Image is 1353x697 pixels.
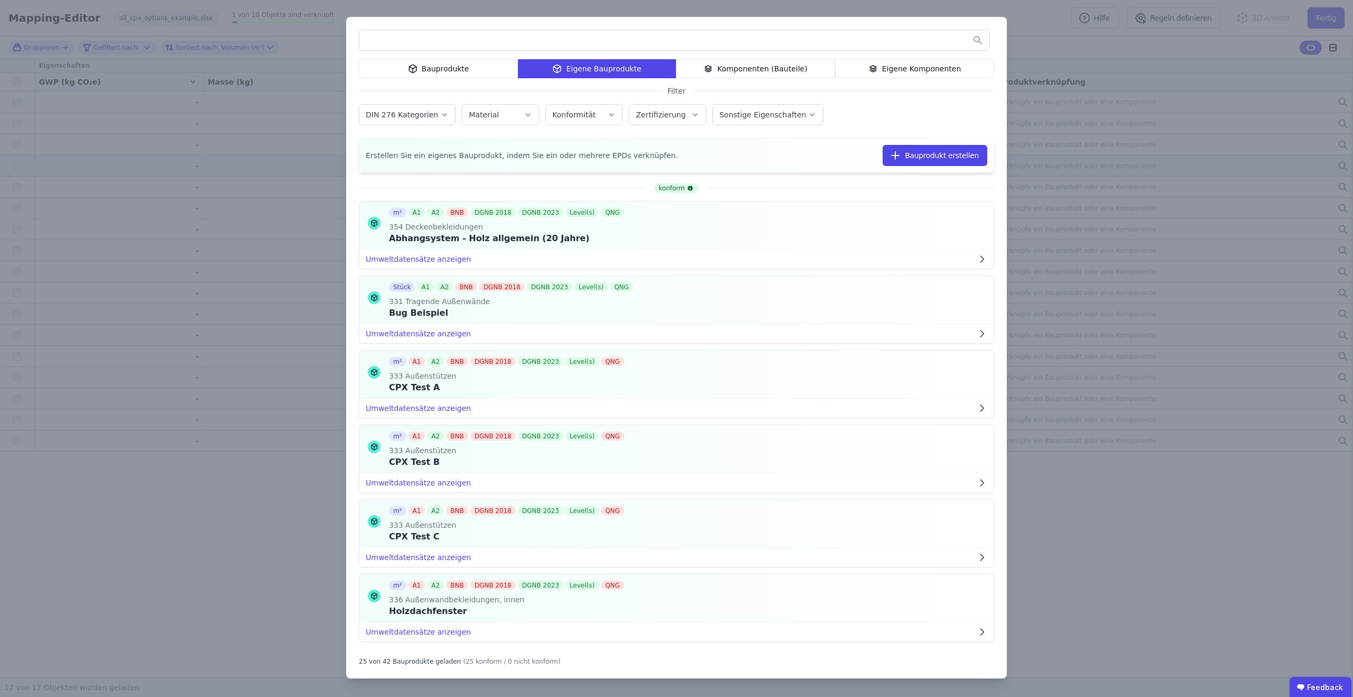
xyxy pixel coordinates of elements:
div: BNB [446,506,468,515]
div: Level(s) [566,357,599,366]
button: Umweltdatensätze anzeigen [359,399,994,418]
div: DGNB 2023 [527,282,572,291]
div: konform [654,184,698,193]
div: QNG [610,282,633,291]
button: Umweltdatensätze anzeigen [359,548,994,567]
span: Außenstützen [403,520,457,530]
button: Umweltdatensätze anzeigen [359,473,994,492]
div: A2 [436,282,453,291]
div: QNG [601,208,624,217]
button: Konformität [546,105,622,125]
div: Holzdachfenster [389,605,626,618]
span: Erstellen Sie ein eigenes Bauprodukt, indem Sie ein oder mehrere EPDs verknüpfen. [366,150,678,161]
div: Eigene Bauprodukte [518,59,676,78]
span: Außenstützen [403,371,457,381]
span: 354 [389,222,403,232]
div: A2 [427,581,444,590]
div: A1 [409,581,425,590]
div: m² [389,506,406,516]
div: BNB [446,208,468,217]
div: DGNB 2018 [470,432,516,441]
div: DGNB 2018 [470,357,516,366]
div: 25 von 42 Bauprodukte geladen [359,653,461,666]
div: m² [389,432,406,441]
label: DIN 276 Kategorien [366,111,440,119]
div: BNB [455,282,477,291]
div: Level(s) [566,208,599,217]
div: m² [389,208,406,217]
div: (25 konform / 0 nicht konform) [463,653,560,666]
div: m² [389,357,406,366]
button: Umweltdatensätze anzeigen [359,324,994,343]
button: Material [462,105,539,125]
span: Deckenbekleidungen [403,222,483,232]
div: Abhangsystem - Holz allgemein (20 Jahre) [389,232,626,245]
div: DGNB 2018 [479,282,525,291]
div: A2 [427,506,444,515]
span: Außenwandbekleidungen, innen [403,594,525,605]
label: Konformität [552,111,598,119]
div: Level(s) [566,432,599,441]
label: Zertifizierung [636,111,688,119]
button: Bauprodukt erstellen [883,145,987,166]
div: CPX Test C [389,530,626,543]
div: A1 [409,357,425,366]
span: 331 [389,296,403,307]
div: A1 [417,282,434,291]
span: 333 [389,445,403,456]
div: A1 [409,208,425,217]
div: DGNB 2023 [518,357,563,366]
div: DGNB 2023 [518,506,563,515]
div: CPX Test A [389,381,626,394]
span: Tragende Außenwände [403,296,490,307]
div: Level(s) [566,506,599,515]
div: QNG [601,506,624,515]
button: Sonstige Eigenschaften [713,105,823,125]
div: BNB [446,357,468,366]
div: Komponenten (Bauteile) [676,59,835,78]
div: Stück [389,282,415,292]
div: Level(s) [566,581,599,590]
span: 333 [389,520,403,530]
div: A2 [427,357,444,366]
div: DGNB 2018 [470,506,516,515]
div: QNG [601,581,624,590]
div: A2 [427,208,444,217]
span: Außenstützen [403,445,457,456]
div: CPX Test B [389,456,626,469]
span: 336 [389,594,403,605]
div: Bug Beispiel [389,307,635,319]
div: Level(s) [574,282,608,291]
div: DGNB 2018 [470,208,516,217]
span: Filter [661,86,692,96]
div: DGNB 2023 [518,208,563,217]
span: 333 [389,371,403,381]
div: A1 [409,432,425,441]
div: QNG [601,357,624,366]
div: BNB [446,581,468,590]
button: DIN 276 Kategorien [359,105,455,125]
div: DGNB 2018 [470,581,516,590]
div: A2 [427,432,444,441]
div: DGNB 2023 [518,432,563,441]
label: Sonstige Eigenschaften [719,111,808,119]
div: QNG [601,432,624,441]
button: Umweltdatensätze anzeigen [359,250,994,269]
label: Material [469,111,501,119]
div: DGNB 2023 [518,581,563,590]
div: Bauprodukte [359,59,518,78]
button: Zertifizierung [629,105,706,125]
div: Eigene Komponenten [835,59,994,78]
div: A1 [409,506,425,515]
div: m² [389,581,406,590]
button: Umweltdatensätze anzeigen [359,622,994,641]
div: BNB [446,432,468,441]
